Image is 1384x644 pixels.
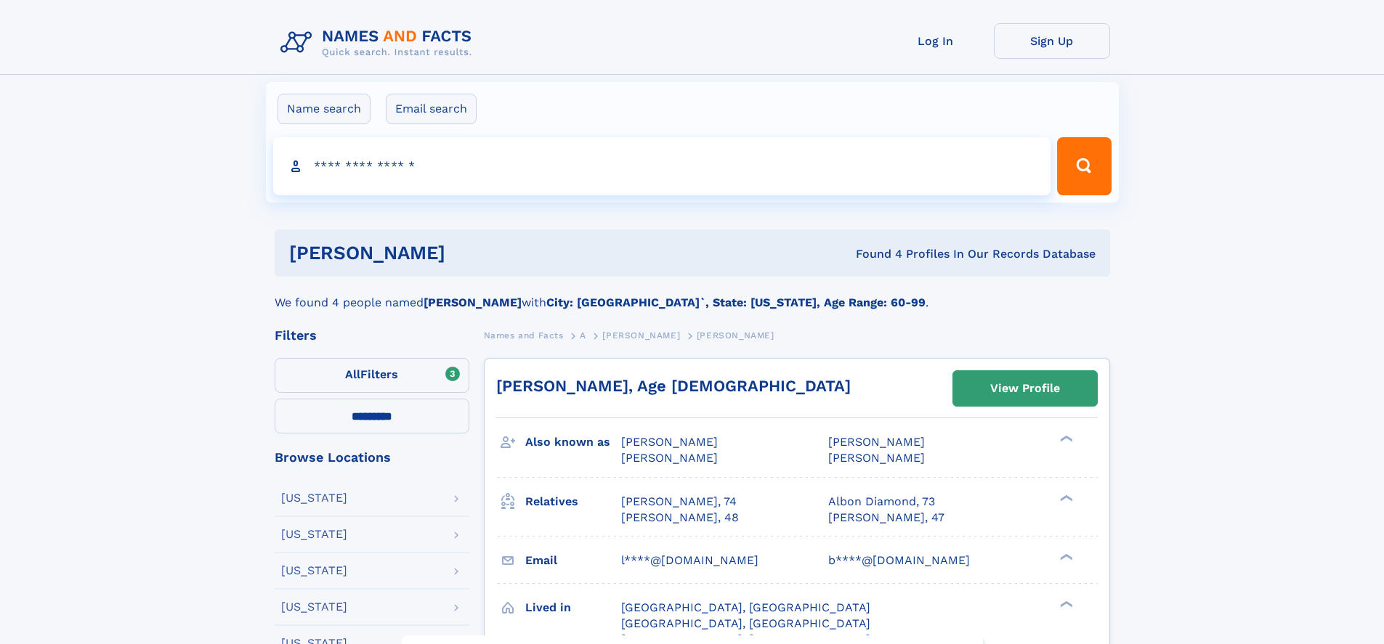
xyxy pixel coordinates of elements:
[621,600,870,614] span: [GEOGRAPHIC_DATA], [GEOGRAPHIC_DATA]
[994,23,1110,59] a: Sign Up
[525,489,621,514] h3: Relatives
[275,329,469,342] div: Filters
[281,529,347,540] div: [US_STATE]
[878,23,994,59] a: Log In
[828,435,925,449] span: [PERSON_NAME]
[621,451,718,465] span: [PERSON_NAME]
[602,326,680,344] a: [PERSON_NAME]
[484,326,564,344] a: Names and Facts
[273,137,1051,195] input: search input
[828,494,935,510] a: Albon Diamond, 73
[275,23,484,62] img: Logo Names and Facts
[650,246,1096,262] div: Found 4 Profiles In Our Records Database
[828,510,944,526] a: [PERSON_NAME], 47
[289,244,651,262] h1: [PERSON_NAME]
[525,430,621,455] h3: Also known as
[580,326,586,344] a: A
[345,367,360,381] span: All
[275,358,469,393] label: Filters
[281,565,347,576] div: [US_STATE]
[424,295,522,309] b: [PERSON_NAME]
[621,510,739,526] a: [PERSON_NAME], 48
[275,277,1110,311] div: We found 4 people named with .
[621,494,737,510] a: [PERSON_NAME], 74
[621,616,870,630] span: [GEOGRAPHIC_DATA], [GEOGRAPHIC_DATA]
[275,451,469,464] div: Browse Locations
[281,601,347,613] div: [US_STATE]
[525,595,621,620] h3: Lived in
[278,94,371,124] label: Name search
[1056,434,1074,444] div: ❯
[1057,137,1111,195] button: Search Button
[697,330,774,341] span: [PERSON_NAME]
[496,377,851,395] a: [PERSON_NAME], Age [DEMOGRAPHIC_DATA]
[953,371,1097,406] a: View Profile
[580,330,586,341] span: A
[621,435,718,449] span: [PERSON_NAME]
[990,372,1060,405] div: View Profile
[1056,493,1074,502] div: ❯
[546,295,926,309] b: City: [GEOGRAPHIC_DATA]`, State: [US_STATE], Age Range: 60-99
[281,492,347,504] div: [US_STATE]
[828,451,925,465] span: [PERSON_NAME]
[602,330,680,341] span: [PERSON_NAME]
[1056,599,1074,608] div: ❯
[525,548,621,573] h3: Email
[1056,552,1074,561] div: ❯
[386,94,477,124] label: Email search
